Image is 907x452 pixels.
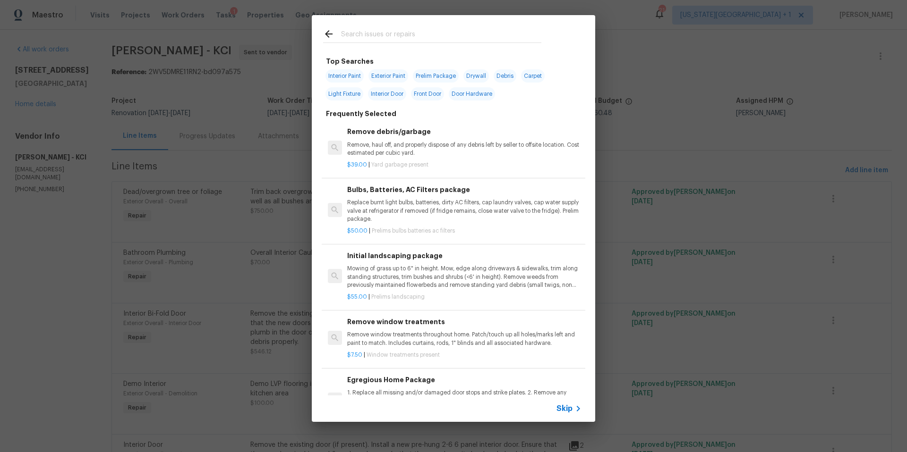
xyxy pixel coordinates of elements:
[347,162,367,167] span: $39.00
[521,69,545,83] span: Carpet
[347,317,582,327] h6: Remove window treatments
[413,69,459,83] span: Prelim Package
[367,352,440,358] span: Window treatments present
[325,69,364,83] span: Interior Paint
[326,56,374,67] h6: Top Searches
[411,87,444,100] span: Front Door
[368,69,408,83] span: Exterior Paint
[347,331,582,347] p: Remove window treatments throughout home. Patch/touch up all holes/marks left and paint to match....
[347,184,582,195] h6: Bulbs, Batteries, AC Filters package
[556,404,573,413] span: Skip
[371,294,425,300] span: Prelims landscaping
[326,109,396,119] h6: Frequently Selected
[347,161,582,169] p: |
[368,87,406,100] span: Interior Door
[341,28,541,42] input: Search issues or repairs
[347,251,582,261] h6: Initial landscaping package
[347,141,582,157] p: Remove, haul off, and properly dispose of any debris left by seller to offsite location. Cost est...
[347,199,582,223] p: Replace burnt light bulbs, batteries, dirty AC filters, cap laundry valves, cap water supply valv...
[494,69,516,83] span: Debris
[347,265,582,289] p: Mowing of grass up to 6" in height. Mow, edge along driveways & sidewalks, trim along standing st...
[347,375,582,385] h6: Egregious Home Package
[325,87,363,100] span: Light Fixture
[371,162,428,167] span: Yard garbage present
[347,294,367,300] span: $55.00
[347,126,582,137] h6: Remove debris/garbage
[347,352,362,358] span: $7.50
[347,293,582,301] p: |
[347,351,582,359] p: |
[347,389,582,413] p: 1. Replace all missing and/or damaged door stops and strike plates. 2. Remove any broken or damag...
[463,69,489,83] span: Drywall
[372,228,455,234] span: Prelims bulbs batteries ac filters
[347,227,582,235] p: |
[347,228,368,234] span: $50.00
[449,87,495,100] span: Door Hardware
